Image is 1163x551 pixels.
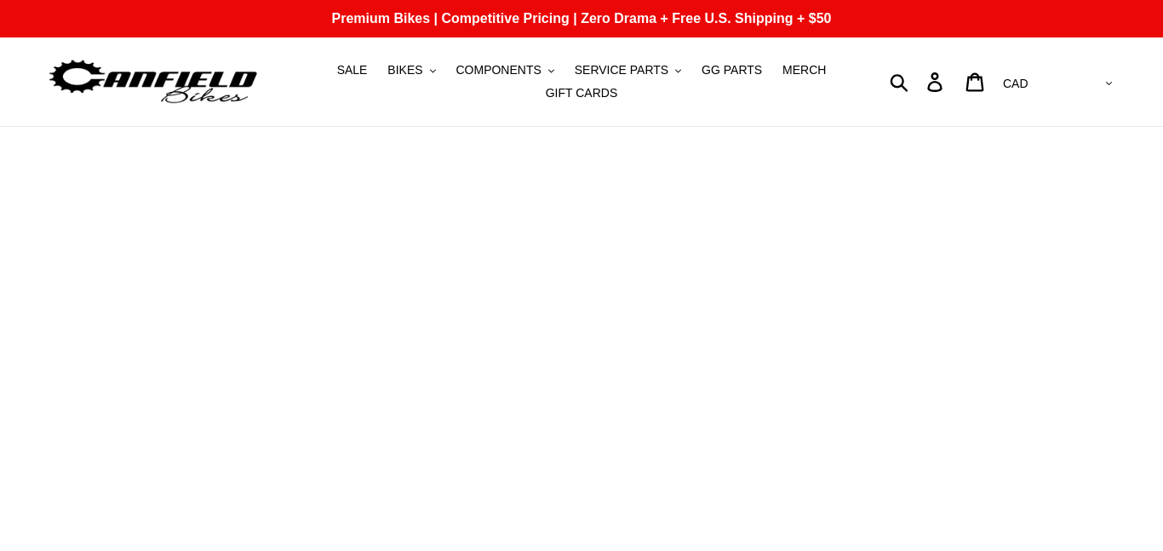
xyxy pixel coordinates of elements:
[329,59,376,82] a: SALE
[693,59,771,82] a: GG PARTS
[455,63,541,77] span: COMPONENTS
[546,86,618,100] span: GIFT CARDS
[566,59,690,82] button: SERVICE PARTS
[537,82,627,105] a: GIFT CARDS
[337,63,368,77] span: SALE
[387,63,422,77] span: BIKES
[774,59,834,82] a: MERCH
[702,63,762,77] span: GG PARTS
[575,63,668,77] span: SERVICE PARTS
[47,55,260,109] img: Canfield Bikes
[379,59,444,82] button: BIKES
[782,63,826,77] span: MERCH
[447,59,562,82] button: COMPONENTS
